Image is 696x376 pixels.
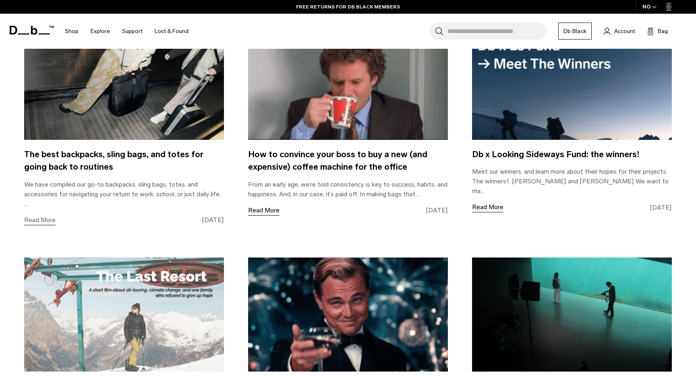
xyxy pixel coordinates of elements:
h4: The best backpacks, sling bags, and totes for going back to routines [24,148,224,173]
a: Support [122,17,143,46]
nav: Main Navigation [59,14,195,49]
a: Read More [248,206,280,216]
a: Db Black [558,23,592,39]
span: [DATE] [202,215,224,225]
button: Bag [647,26,668,36]
h4: How to convince your boss to buy a new (and expensive) coffee machine for the office [248,148,448,173]
img: The best backpacks, sling bags, and totes for going back to routines [24,26,224,140]
a: Read More [472,202,503,212]
p: We have compiled our go-to backpacks, sling bags, totes, and accessories for navigating your retu... [24,180,224,209]
a: Read More [24,215,56,225]
h4: Db x Looking Sideways Fund: the winners! [472,148,672,161]
p: From an early age, we’re told consistency is key to success, habits, and happiness. And, in our c... [248,180,448,199]
a: Account [604,26,635,36]
a: FREE RETURNS FOR DB BLACK MEMBERS [296,3,400,10]
img: How to convince your boss to buy a new (and expensive) coffee machine for the office [248,26,448,140]
img: From Stockholm to Under: A whirlwind campaign shoot in Norway [472,258,672,372]
img: Db x Looking Sideways Fund: the winners! [472,26,672,140]
a: Lost & Found [155,17,188,46]
a: Explore [91,17,110,46]
img: The End-of-Year Recap [248,258,448,372]
span: [DATE] [426,206,448,215]
span: Account [614,27,635,35]
p: Meet our winners, and learn more about their hopes for their projects. The winners1. [PERSON_NAME... [472,167,672,196]
a: Shop [65,17,79,46]
span: [DATE] [650,203,672,212]
img: Db x Looking Sideways Fund: The Finalists [24,258,224,372]
span: Bag [658,27,668,35]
